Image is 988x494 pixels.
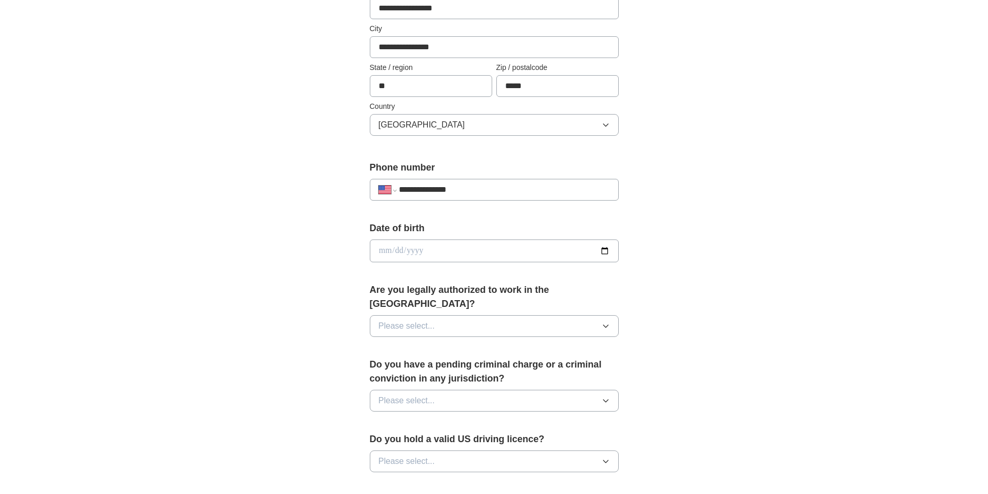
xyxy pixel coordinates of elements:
span: Please select... [379,320,435,332]
label: Do you hold a valid US driving licence? [370,432,619,446]
label: Do you have a pending criminal charge or a criminal conviction in any jurisdiction? [370,358,619,386]
label: Are you legally authorized to work in the [GEOGRAPHIC_DATA]? [370,283,619,311]
span: [GEOGRAPHIC_DATA] [379,119,465,131]
button: Please select... [370,315,619,337]
label: State / region [370,62,492,73]
label: City [370,23,619,34]
span: Please select... [379,394,435,407]
label: Date of birth [370,221,619,235]
span: Please select... [379,455,435,468]
label: Zip / postalcode [496,62,619,73]
button: Please select... [370,450,619,472]
label: Phone number [370,161,619,175]
label: Country [370,101,619,112]
button: Please select... [370,390,619,412]
button: [GEOGRAPHIC_DATA] [370,114,619,136]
